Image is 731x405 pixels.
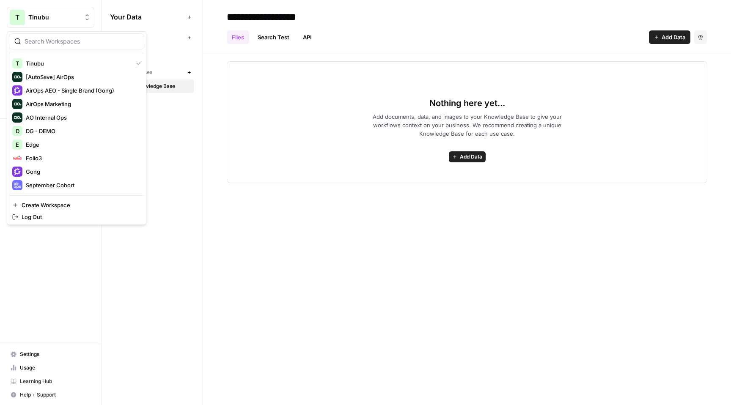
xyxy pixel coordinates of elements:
[12,85,22,96] img: AirOps AEO - Single Brand (Gong) Logo
[26,59,130,68] span: Tinubu
[12,112,22,123] img: AO Internal Ops Logo
[25,37,139,46] input: Search Workspaces
[12,167,22,177] img: Gong Logo
[16,59,19,68] span: T
[7,348,94,361] a: Settings
[110,12,184,22] span: Your Data
[649,30,690,44] button: Add Data
[359,112,575,138] span: Add documents, data, and images to your Knowledge Base to give your workflows context on your bus...
[9,199,144,211] a: Create Workspace
[26,100,137,108] span: AirOps Marketing
[26,86,137,95] span: AirOps AEO - Single Brand (Gong)
[110,45,194,58] a: Tinubu
[9,211,144,223] a: Log Out
[449,151,486,162] button: Add Data
[253,30,294,44] a: Search Test
[227,30,249,44] a: Files
[20,350,91,358] span: Settings
[123,82,190,90] span: New Knowledge Base
[26,167,137,176] span: Gong
[298,30,317,44] a: API
[22,213,137,221] span: Log Out
[460,153,482,161] span: Add Data
[7,7,94,28] button: Workspace: Tinubu
[28,13,80,22] span: Tinubu
[123,48,190,55] span: Tinubu
[12,153,22,163] img: Folio3 Logo
[26,181,137,189] span: September Cohort
[16,140,19,149] span: E
[110,79,194,93] a: New Knowledge Base
[12,72,22,82] img: [AutoSave] AirOps Logo
[26,127,137,135] span: DG - DEMO
[15,12,19,22] span: T
[16,127,19,135] span: D
[26,73,137,81] span: [AutoSave] AirOps
[22,201,137,209] span: Create Workspace
[12,99,22,109] img: AirOps Marketing Logo
[7,375,94,388] a: Learning Hub
[20,391,91,399] span: Help + Support
[26,154,137,162] span: Folio3
[26,113,137,122] span: AO Internal Ops
[7,361,94,375] a: Usage
[12,180,22,190] img: September Cohort Logo
[7,388,94,402] button: Help + Support
[662,33,685,41] span: Add Data
[429,97,505,109] span: Nothing here yet...
[20,378,91,385] span: Learning Hub
[7,31,146,225] div: Workspace: Tinubu
[20,364,91,372] span: Usage
[26,140,137,149] span: Edge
